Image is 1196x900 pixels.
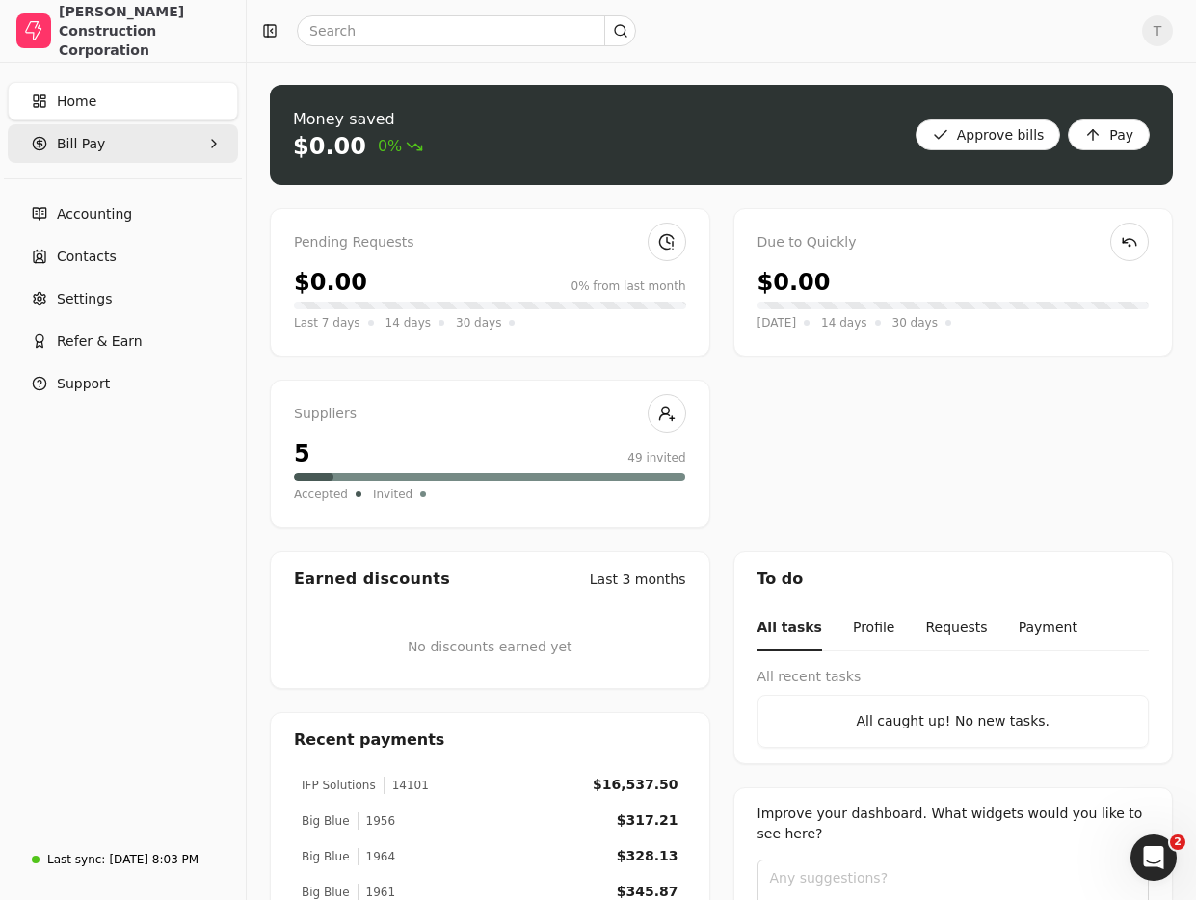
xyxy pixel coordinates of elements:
[57,374,110,394] span: Support
[1170,834,1185,850] span: 2
[378,135,423,158] span: 0%
[757,667,1150,687] div: All recent tasks
[57,134,105,154] span: Bill Pay
[294,485,348,504] span: Accepted
[302,812,350,830] div: Big Blue
[294,232,686,253] div: Pending Requests
[617,846,678,866] div: $328.13
[1068,119,1150,150] button: Pay
[294,313,360,332] span: Last 7 days
[384,777,429,794] div: 14101
[57,204,132,225] span: Accounting
[59,2,229,60] div: [PERSON_NAME] Construction Corporation
[302,848,350,865] div: Big Blue
[757,313,797,332] span: [DATE]
[8,237,238,276] a: Contacts
[757,606,822,651] button: All tasks
[109,851,199,868] div: [DATE] 8:03 PM
[57,331,143,352] span: Refer & Earn
[293,108,423,131] div: Money saved
[373,485,412,504] span: Invited
[8,195,238,233] a: Accounting
[57,247,117,267] span: Contacts
[1130,834,1177,881] iframe: Intercom live chat
[925,606,987,651] button: Requests
[8,364,238,403] button: Support
[8,842,238,877] a: Last sync:[DATE] 8:03 PM
[757,804,1150,844] div: Improve your dashboard. What widgets would you like to see here?
[853,606,895,651] button: Profile
[757,232,1150,253] div: Due to Quickly
[774,711,1133,731] div: All caught up! No new tasks.
[1019,606,1077,651] button: Payment
[734,552,1173,606] div: To do
[294,404,686,425] div: Suppliers
[358,848,396,865] div: 1964
[456,313,501,332] span: 30 days
[385,313,431,332] span: 14 days
[8,82,238,120] a: Home
[57,289,112,309] span: Settings
[627,449,685,466] div: 49 invited
[1142,15,1173,46] button: T
[302,777,376,794] div: IFP Solutions
[593,775,678,795] div: $16,537.50
[294,437,310,471] div: 5
[571,278,686,295] div: 0% from last month
[47,851,105,868] div: Last sync:
[8,124,238,163] button: Bill Pay
[358,812,396,830] div: 1956
[271,713,709,767] div: Recent payments
[757,265,831,300] div: $0.00
[916,119,1061,150] button: Approve bills
[617,810,678,831] div: $317.21
[293,131,366,162] div: $0.00
[8,279,238,318] a: Settings
[57,92,96,112] span: Home
[590,569,686,590] div: Last 3 months
[408,606,572,688] div: No discounts earned yet
[8,322,238,360] button: Refer & Earn
[294,265,367,300] div: $0.00
[892,313,938,332] span: 30 days
[294,568,450,591] div: Earned discounts
[821,313,866,332] span: 14 days
[297,15,636,46] input: Search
